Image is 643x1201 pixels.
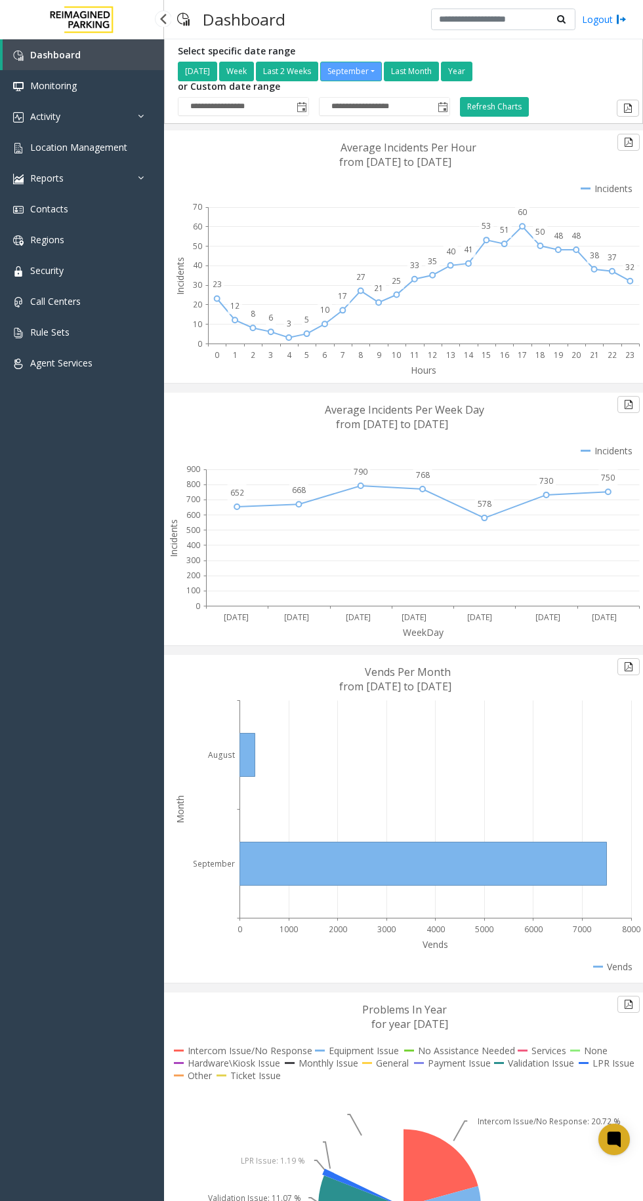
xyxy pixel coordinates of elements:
text: 578 [478,498,491,509]
span: Activity [30,110,60,123]
img: 'icon' [13,266,24,277]
img: logout [616,12,627,26]
text: 6 [268,312,273,323]
text: Intercom Issue/No Response: 20.72 % [478,1115,621,1126]
text: 20 [193,299,202,310]
text: 652 [230,487,244,498]
button: Export to pdf [617,658,640,675]
text: 800 [186,479,200,490]
text: 30 [193,279,202,290]
text: 2 [251,349,255,361]
button: Export to pdf [617,996,640,1013]
h3: Dashboard [196,3,292,35]
text: 40 [446,246,455,257]
text: 7000 [573,924,591,935]
text: LPR Issue: 1.19 % [241,1154,305,1166]
text: 730 [539,475,553,486]
button: [DATE] [178,62,217,81]
text: 23 [213,279,222,290]
button: Last 2 Weeks [256,62,318,81]
text: 4000 [426,924,445,935]
h5: Select specific date range [178,46,474,57]
button: Refresh Charts [460,97,529,117]
text: 16 [500,349,509,361]
text: 5 [304,349,309,361]
text: 48 [571,230,581,241]
text: 500 [186,524,200,535]
text: 17 [338,290,347,302]
text: 0 [197,338,202,349]
h5: or Custom date range [178,81,450,92]
text: 21 [590,349,599,361]
span: Agent Services [30,357,93,369]
text: 60 [193,221,202,232]
text: Average Incidents Per Hour [341,140,476,155]
button: Year [441,62,472,81]
text: 11 [410,349,419,361]
span: Security [30,264,64,277]
span: Location Management [30,141,127,153]
span: Monitoring [30,79,77,92]
text: 6 [322,349,327,361]
text: 4 [287,349,292,361]
text: 33 [410,260,419,271]
text: 14 [464,349,474,361]
a: Logout [582,12,627,26]
text: 50 [193,240,202,251]
text: [DATE] [535,612,560,623]
text: 35 [428,256,437,267]
text: Vends [423,938,448,951]
text: 20 [571,349,581,361]
text: 2000 [329,924,347,935]
span: Regions [30,233,64,246]
img: 'icon' [13,143,24,153]
span: Reports [30,172,64,184]
text: 0 [196,600,200,611]
text: 41 [464,244,473,255]
span: Contacts [30,203,68,215]
button: Export to pdf [617,100,639,117]
text: 900 [186,463,200,475]
text: 400 [186,540,200,551]
text: 5 [304,314,309,325]
text: Problems In Year [362,1002,447,1017]
text: 37 [608,252,617,263]
text: 3 [287,318,291,329]
text: 13 [446,349,455,361]
text: August [208,749,235,760]
text: from [DATE] to [DATE] [339,155,451,169]
text: 19 [554,349,563,361]
img: 'icon' [13,359,24,369]
text: 7 [341,349,345,361]
text: 0 [238,924,242,935]
text: 21 [374,283,383,294]
button: Last Month [384,62,439,81]
text: 750 [601,472,615,483]
text: 3000 [377,924,396,935]
text: from [DATE] to [DATE] [336,417,448,431]
img: 'icon' [13,205,24,215]
text: Average Incidents Per Week Day [325,403,484,417]
text: Incidents [174,257,186,295]
text: 51 [500,224,509,235]
text: 200 [186,570,200,581]
text: 50 [535,226,545,237]
text: 40 [193,260,202,271]
text: 15 [482,349,491,361]
text: [DATE] [467,612,492,623]
button: Export to pdf [617,134,640,151]
text: 10 [320,304,329,315]
span: Toggle popup [435,98,449,116]
text: for year [DATE] [371,1017,448,1031]
text: 17 [518,349,527,361]
text: Vends Per Month [365,665,451,679]
text: 53 [482,220,491,231]
text: 70 [193,201,202,212]
text: 668 [292,484,306,496]
span: Call Centers [30,295,81,307]
text: [DATE] [284,612,309,623]
text: 100 [186,585,200,596]
img: pageIcon [177,3,190,35]
text: 600 [186,509,200,520]
text: 0 [215,349,219,361]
